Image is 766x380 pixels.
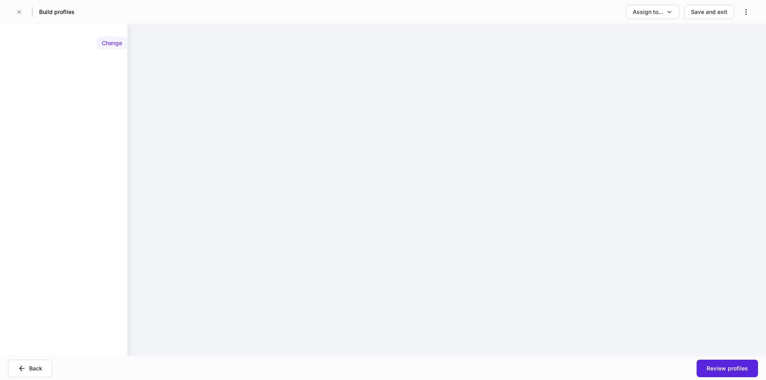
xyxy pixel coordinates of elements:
button: Save and exit [684,5,734,19]
button: Assign to... [626,5,679,19]
button: Change [97,37,127,49]
div: Assign to... [633,8,663,16]
div: Back [29,364,42,372]
h5: Build profiles [39,8,75,16]
div: Save and exit [691,8,727,16]
div: Change [102,39,122,47]
div: Review profiles [707,364,748,372]
button: Review profiles [697,360,758,377]
button: Back [8,360,52,377]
